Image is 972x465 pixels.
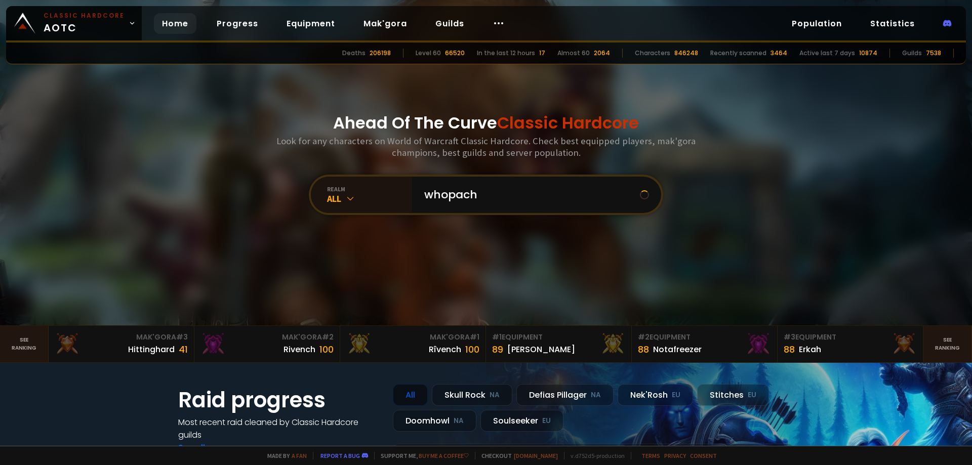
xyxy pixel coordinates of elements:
[346,332,479,343] div: Mak'Gora
[862,13,923,34] a: Statistics
[178,442,244,453] a: See all progress
[272,135,700,158] h3: Look for any characters on World of Warcraft Classic Hardcore. Check best equipped players, mak'g...
[194,326,340,362] a: Mak'Gora#2Rivench100
[497,111,639,134] span: Classic Hardcore
[418,177,640,213] input: Search a character...
[638,343,649,356] div: 88
[178,384,381,416] h1: Raid progress
[432,384,512,406] div: Skull Rock
[799,49,855,58] div: Active last 7 days
[771,49,787,58] div: 3464
[859,49,877,58] div: 10874
[564,452,625,459] span: v. d752d5 - production
[492,332,502,342] span: # 1
[690,452,717,459] a: Consent
[784,13,850,34] a: Population
[445,49,465,58] div: 66520
[55,332,188,343] div: Mak'Gora
[419,452,469,459] a: Buy me a coffee
[416,49,441,58] div: Level 60
[475,452,558,459] span: Checkout
[292,452,307,459] a: a fan
[200,332,334,343] div: Mak'Gora
[492,332,625,343] div: Equipment
[477,49,535,58] div: In the last 12 hours
[480,410,563,432] div: Soulseeker
[632,326,778,362] a: #2Equipment88Notafreezer
[799,343,821,356] div: Erkah
[261,452,307,459] span: Made by
[638,332,771,343] div: Equipment
[778,326,923,362] a: #3Equipment88Erkah
[340,326,486,362] a: Mak'Gora#1Rîvench100
[465,343,479,356] div: 100
[748,390,756,400] small: EU
[784,332,795,342] span: # 3
[374,452,469,459] span: Support me,
[178,416,381,441] h4: Most recent raid cleaned by Classic Hardcore guilds
[320,452,360,459] a: Report a bug
[393,384,428,406] div: All
[507,343,575,356] div: [PERSON_NAME]
[492,343,503,356] div: 89
[333,111,639,135] h1: Ahead Of The Curve
[283,343,315,356] div: Rivench
[635,49,670,58] div: Characters
[594,49,610,58] div: 2064
[454,416,464,426] small: NA
[327,193,412,204] div: All
[470,332,479,342] span: # 1
[923,326,972,362] a: Seeranking
[672,390,680,400] small: EU
[784,343,795,356] div: 88
[342,49,366,58] div: Deaths
[653,343,702,356] div: Notafreezer
[638,332,650,342] span: # 2
[319,343,334,356] div: 100
[154,13,196,34] a: Home
[514,452,558,459] a: [DOMAIN_NAME]
[542,416,551,426] small: EU
[641,452,660,459] a: Terms
[710,49,766,58] div: Recently scanned
[490,390,500,400] small: NA
[393,410,476,432] div: Doomhowl
[209,13,266,34] a: Progress
[516,384,614,406] div: Defias Pillager
[539,49,545,58] div: 17
[355,13,415,34] a: Mak'gora
[902,49,922,58] div: Guilds
[557,49,590,58] div: Almost 60
[179,343,188,356] div: 41
[176,332,188,342] span: # 3
[278,13,343,34] a: Equipment
[618,384,693,406] div: Nek'Rosh
[327,185,412,193] div: realm
[44,11,125,35] span: AOTC
[49,326,194,362] a: Mak'Gora#3Hittinghard41
[664,452,686,459] a: Privacy
[697,384,769,406] div: Stitches
[370,49,391,58] div: 206198
[926,49,941,58] div: 7538
[44,11,125,20] small: Classic Hardcore
[322,332,334,342] span: # 2
[6,6,142,40] a: Classic HardcoreAOTC
[427,13,472,34] a: Guilds
[674,49,698,58] div: 846248
[429,343,461,356] div: Rîvench
[591,390,601,400] small: NA
[486,326,632,362] a: #1Equipment89[PERSON_NAME]
[128,343,175,356] div: Hittinghard
[784,332,917,343] div: Equipment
